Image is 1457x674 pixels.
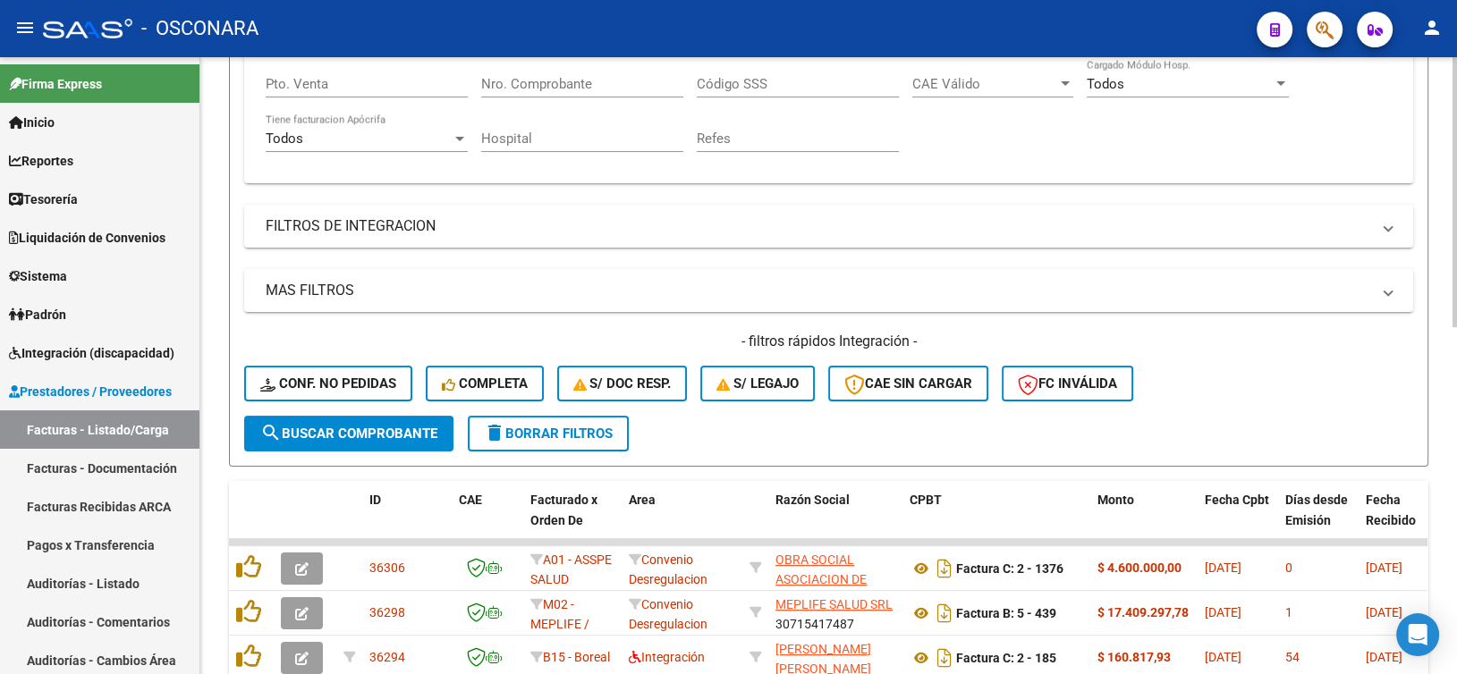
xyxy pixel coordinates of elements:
[1366,560,1402,575] span: [DATE]
[468,416,629,451] button: Borrar Filtros
[1205,560,1241,575] span: [DATE]
[260,422,282,443] mat-icon: search
[260,375,396,392] span: Conf. no pedidas
[362,481,452,560] datatable-header-cell: ID
[956,561,1063,576] strong: Factura C: 2 - 1376
[775,550,895,587] div: 30707211306
[9,228,165,248] span: Liquidación de Convenios
[244,416,453,451] button: Buscar Comprobante
[828,366,988,401] button: CAE SIN CARGAR
[573,375,672,392] span: S/ Doc Resp.
[1421,17,1443,38] mat-icon: person
[369,605,405,619] span: 36298
[768,481,902,560] datatable-header-cell: Razón Social
[530,493,597,527] span: Facturado x Orden De
[844,375,972,392] span: CAE SIN CARGAR
[775,594,895,632] div: 30715417487
[1018,375,1117,392] span: FC Inválida
[1366,650,1402,664] span: [DATE]
[141,9,258,48] span: - OSCONARA
[1097,650,1171,664] strong: $ 160.817,93
[1285,605,1292,619] span: 1
[9,74,102,94] span: Firma Express
[1090,481,1198,560] datatable-header-cell: Monto
[629,597,707,632] span: Convenio Desregulacion
[244,332,1413,351] h4: - filtros rápidos Integración -
[9,151,73,171] span: Reportes
[9,190,78,209] span: Tesorería
[14,17,36,38] mat-icon: menu
[700,366,815,401] button: S/ legajo
[452,481,523,560] datatable-header-cell: CAE
[775,597,893,611] span: MEPLIFE SALUD SRL
[912,76,1057,92] span: CAE Válido
[266,281,1370,300] mat-panel-title: MAS FILTROS
[1359,481,1439,560] datatable-header-cell: Fecha Recibido
[622,481,742,560] datatable-header-cell: Area
[530,552,612,587] span: A01 - ASSPE SALUD
[266,216,1370,236] mat-panel-title: FILTROS DE INTEGRACION
[1205,493,1269,507] span: Fecha Cpbt
[629,552,707,587] span: Convenio Desregulacion
[9,343,174,363] span: Integración (discapacidad)
[629,650,705,664] span: Integración
[1097,560,1182,575] strong: $ 4.600.000,00
[910,493,942,507] span: CPBT
[1396,613,1439,656] div: Open Intercom Messenger
[1366,493,1416,527] span: Fecha Recibido
[933,599,956,628] i: Descargar documento
[1285,650,1300,664] span: 54
[1278,481,1359,560] datatable-header-cell: Días desde Emisión
[629,493,656,507] span: Area
[369,650,405,664] span: 36294
[1198,481,1278,560] datatable-header-cell: Fecha Cpbt
[1366,605,1402,619] span: [DATE]
[369,560,405,575] span: 36306
[244,269,1413,312] mat-expansion-panel-header: MAS FILTROS
[530,597,589,653] span: M02 - MEPLIFE / MEPTEC
[426,366,544,401] button: Completa
[523,481,622,560] datatable-header-cell: Facturado x Orden De
[956,651,1056,665] strong: Factura C: 2 - 185
[369,493,381,507] span: ID
[9,113,55,132] span: Inicio
[484,425,613,442] span: Borrar Filtros
[9,305,66,324] span: Padrón
[716,375,799,392] span: S/ legajo
[902,481,1090,560] datatable-header-cell: CPBT
[1285,560,1292,575] span: 0
[459,493,482,507] span: CAE
[442,375,528,392] span: Completa
[9,266,67,286] span: Sistema
[244,366,412,401] button: Conf. no pedidas
[1205,605,1241,619] span: [DATE]
[557,366,688,401] button: S/ Doc Resp.
[484,422,505,443] mat-icon: delete
[244,205,1413,248] mat-expansion-panel-header: FILTROS DE INTEGRACION
[543,650,610,664] span: B15 - Boreal
[933,644,956,672] i: Descargar documento
[9,382,172,401] span: Prestadores / Proveedores
[1087,76,1124,92] span: Todos
[1002,366,1133,401] button: FC Inválida
[933,554,956,583] i: Descargar documento
[1285,493,1348,527] span: Días desde Emisión
[775,493,850,507] span: Razón Social
[956,606,1056,620] strong: Factura B: 5 - 439
[1205,650,1241,664] span: [DATE]
[1097,493,1134,507] span: Monto
[266,131,303,147] span: Todos
[260,425,437,442] span: Buscar Comprobante
[1097,605,1189,619] strong: $ 17.409.297,78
